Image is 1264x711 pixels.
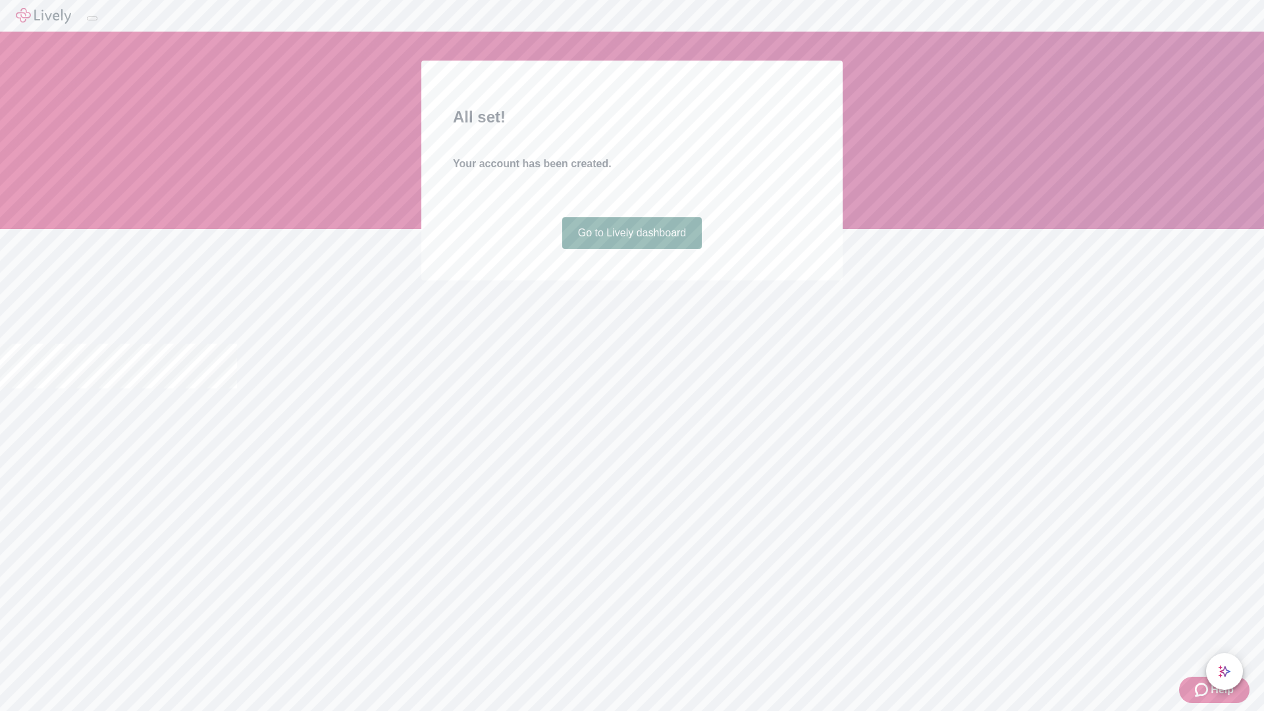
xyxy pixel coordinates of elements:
[16,8,71,24] img: Lively
[453,156,811,172] h4: Your account has been created.
[453,105,811,129] h2: All set!
[87,16,97,20] button: Log out
[1179,677,1250,703] button: Zendesk support iconHelp
[1218,665,1231,678] svg: Lively AI Assistant
[1195,682,1211,698] svg: Zendesk support icon
[1206,653,1243,690] button: chat
[562,217,702,249] a: Go to Lively dashboard
[1211,682,1234,698] span: Help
